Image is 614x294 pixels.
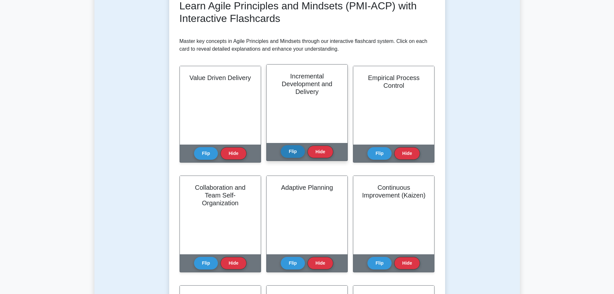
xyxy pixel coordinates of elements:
[361,74,426,89] h2: Empirical Process Control
[394,257,420,269] button: Hide
[307,146,333,158] button: Hide
[194,257,218,269] button: Flip
[274,184,340,191] h2: Adaptive Planning
[188,74,253,82] h2: Value Driven Delivery
[367,147,392,160] button: Flip
[220,147,246,160] button: Hide
[274,72,340,96] h2: Incremental Development and Delivery
[188,184,253,207] h2: Collaboration and Team Self-Organization
[361,184,426,199] h2: Continuous Improvement (Kaizen)
[307,257,333,269] button: Hide
[367,257,392,269] button: Flip
[281,257,305,269] button: Flip
[180,37,435,53] p: Master key concepts in Agile Principles and Mindsets through our interactive flashcard system. Cl...
[194,147,218,160] button: Flip
[394,147,420,160] button: Hide
[281,145,305,158] button: Flip
[220,257,246,269] button: Hide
